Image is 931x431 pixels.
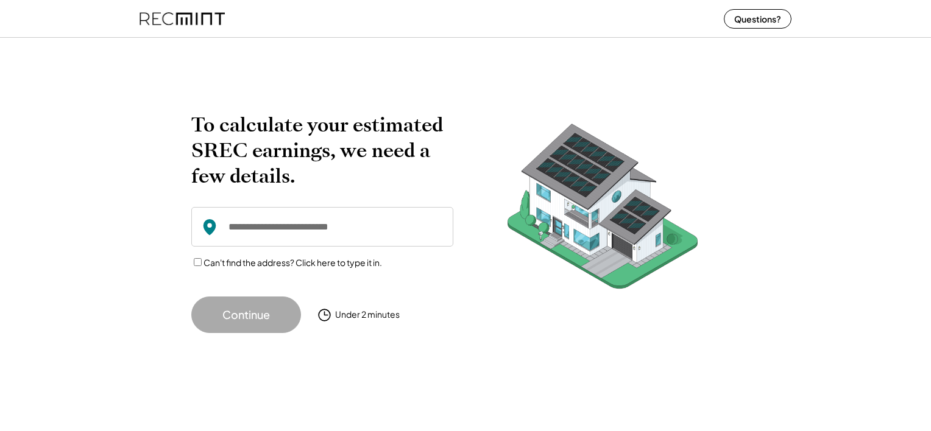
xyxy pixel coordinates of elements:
h2: To calculate your estimated SREC earnings, we need a few details. [191,112,453,189]
label: Can't find the address? Click here to type it in. [204,257,382,268]
button: Continue [191,296,301,333]
img: RecMintArtboard%207.png [484,112,721,307]
div: Under 2 minutes [335,309,400,321]
img: recmint-logotype%403x%20%281%29.jpeg [140,2,225,35]
button: Questions? [724,9,791,29]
